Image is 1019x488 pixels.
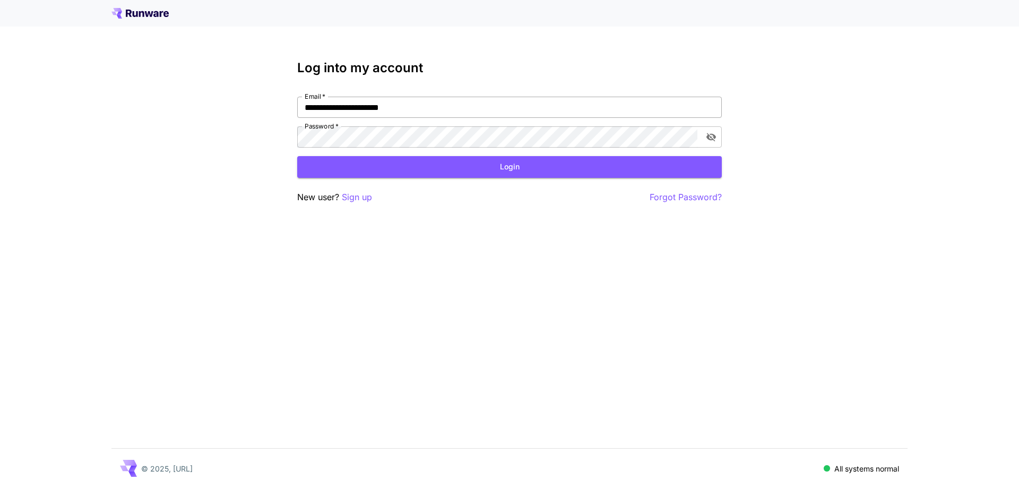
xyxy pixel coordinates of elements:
[297,191,372,204] p: New user?
[305,122,339,131] label: Password
[305,92,325,101] label: Email
[834,463,899,474] p: All systems normal
[650,191,722,204] button: Forgot Password?
[297,61,722,75] h3: Log into my account
[342,191,372,204] button: Sign up
[297,156,722,178] button: Login
[141,463,193,474] p: © 2025, [URL]
[702,127,721,147] button: toggle password visibility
